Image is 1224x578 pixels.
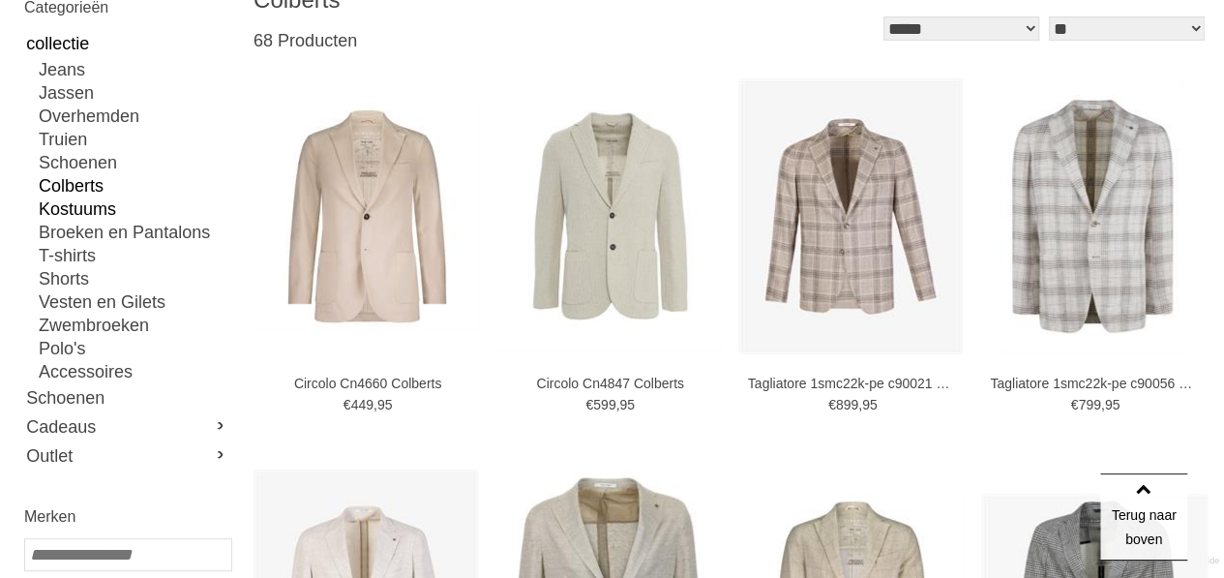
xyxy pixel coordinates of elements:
[1101,397,1105,412] span: ,
[39,290,230,314] a: Vesten en Gilets
[505,375,715,392] a: Circolo Cn4847 Colberts
[39,244,230,267] a: T-shirts
[619,397,635,412] span: 95
[858,397,862,412] span: ,
[377,397,393,412] span: 95
[593,397,615,412] span: 599
[254,103,481,330] img: Circolo Cn4660 Colberts
[1000,78,1184,354] img: Tagliatore 1smc22k-pe c90056 Colberts
[748,375,958,392] a: Tagliatore 1smc22k-pe c90021 Colberts
[254,31,357,50] span: 68 Producten
[24,383,230,412] a: Schoenen
[39,151,230,174] a: Schoenen
[1105,397,1120,412] span: 95
[24,441,230,471] a: Outlet
[39,314,230,337] a: Zwembroeken
[262,375,472,392] a: Circolo Cn4660 Colberts
[585,397,593,412] span: €
[738,78,963,354] img: Tagliatore 1smc22k-pe c90021 Colberts
[373,397,377,412] span: ,
[24,29,230,58] a: collectie
[1078,397,1100,412] span: 799
[39,128,230,151] a: Truien
[39,360,230,383] a: Accessoires
[1071,397,1079,412] span: €
[24,504,230,529] h2: Merken
[343,397,351,412] span: €
[990,375,1200,392] a: Tagliatore 1smc22k-pe c90056 Colberts
[39,174,230,198] a: Colberts
[862,397,878,412] span: 95
[836,397,858,412] span: 899
[39,105,230,128] a: Overhemden
[828,397,836,412] span: €
[24,412,230,441] a: Cadeaus
[496,79,724,352] img: Circolo Cn4847 Colberts
[39,81,230,105] a: Jassen
[616,397,620,412] span: ,
[39,267,230,290] a: Shorts
[351,397,373,412] span: 449
[1100,473,1187,561] a: Terug naar boven
[39,221,230,244] a: Broeken en Pantalons
[39,337,230,360] a: Polo's
[39,58,230,81] a: Jeans
[39,198,230,221] a: Kostuums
